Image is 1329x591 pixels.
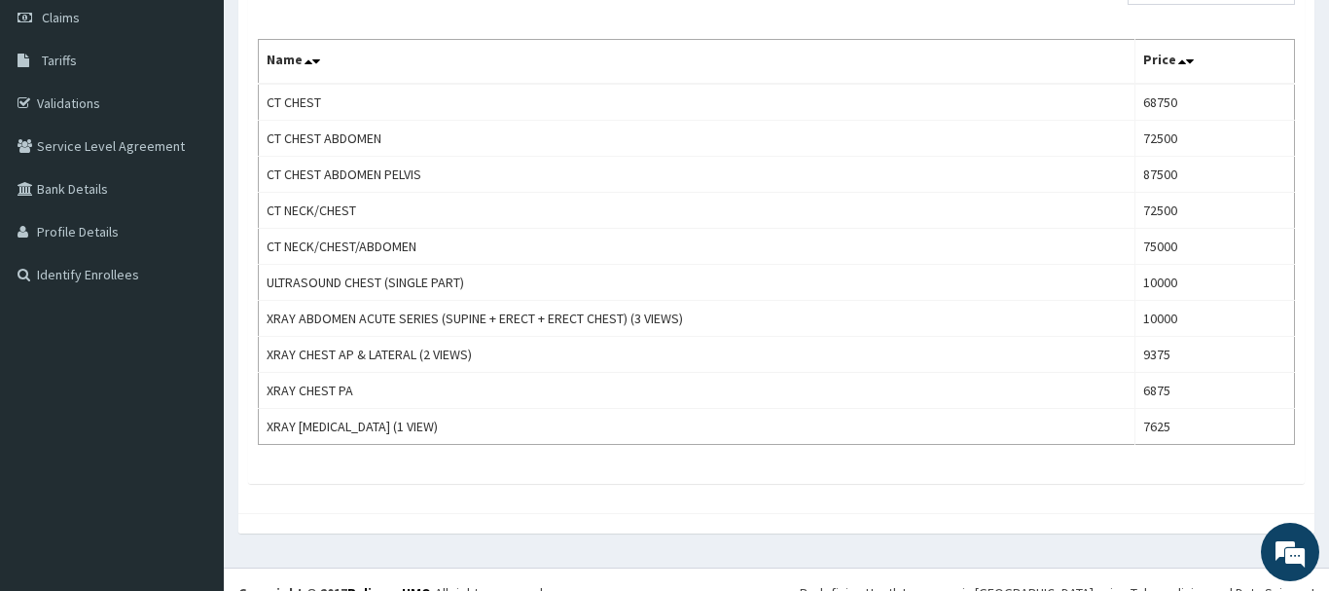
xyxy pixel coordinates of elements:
td: XRAY ABDOMEN ACUTE SERIES (SUPINE + ERECT + ERECT CHEST) (3 VIEWS) [259,301,1135,337]
td: 87500 [1134,157,1294,193]
div: Minimize live chat window [319,10,366,56]
img: d_794563401_company_1708531726252_794563401 [36,97,79,146]
td: 10000 [1134,265,1294,301]
td: 6875 [1134,373,1294,409]
td: 7625 [1134,409,1294,445]
td: 75000 [1134,229,1294,265]
td: CT NECK/CHEST/ABDOMEN [259,229,1135,265]
td: 10000 [1134,301,1294,337]
td: ULTRASOUND CHEST (SINGLE PART) [259,265,1135,301]
th: Price [1134,40,1294,85]
td: 72500 [1134,193,1294,229]
span: Claims [42,9,80,26]
td: XRAY CHEST AP & LATERAL (2 VIEWS) [259,337,1135,373]
td: CT CHEST [259,84,1135,121]
td: 72500 [1134,121,1294,157]
td: XRAY [MEDICAL_DATA] (1 VIEW) [259,409,1135,445]
div: Chat with us now [101,109,327,134]
td: CT CHEST ABDOMEN PELVIS [259,157,1135,193]
td: CT NECK/CHEST [259,193,1135,229]
td: CT CHEST ABDOMEN [259,121,1135,157]
th: Name [259,40,1135,85]
span: Tariffs [42,52,77,69]
td: 68750 [1134,84,1294,121]
td: XRAY CHEST PA [259,373,1135,409]
span: We're online! [113,173,269,370]
textarea: Type your message and hit 'Enter' [10,388,371,457]
td: 9375 [1134,337,1294,373]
